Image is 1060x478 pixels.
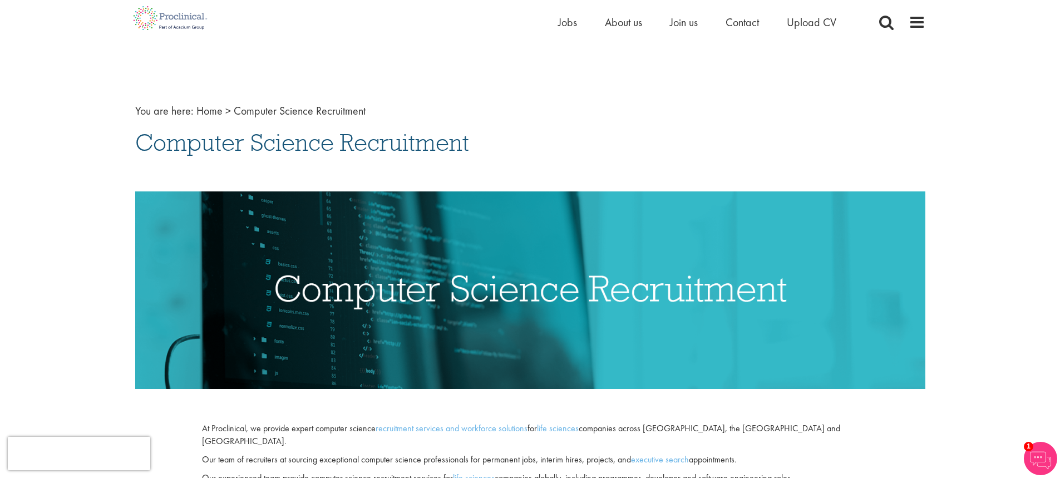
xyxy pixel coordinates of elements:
span: 1 [1024,442,1033,451]
span: > [225,104,231,118]
a: recruitment services and workforce solutions [376,422,527,434]
img: Chatbot [1024,442,1057,475]
a: Jobs [558,15,577,29]
a: life sciences [537,422,579,434]
a: Upload CV [787,15,836,29]
span: appointments. [689,454,737,465]
iframe: reCAPTCHA [8,437,150,470]
a: About us [605,15,642,29]
span: Computer Science Recruitment [135,127,469,157]
span: Our team of recruiters at sourcing exceptional computer science professionals for permanent jobs [202,454,536,465]
a: breadcrumb link [196,104,223,118]
img: Computer Science Recruitment [135,191,925,389]
span: Computer Science Recruitment [234,104,366,118]
a: Join us [670,15,698,29]
a: Contact [726,15,759,29]
span: , interim hires, projects, and [536,454,631,465]
span: You are here: [135,104,194,118]
a: executive search [631,454,689,465]
p: At Proclinical, we provide expert computer science for companies across [GEOGRAPHIC_DATA], the [G... [202,422,857,448]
